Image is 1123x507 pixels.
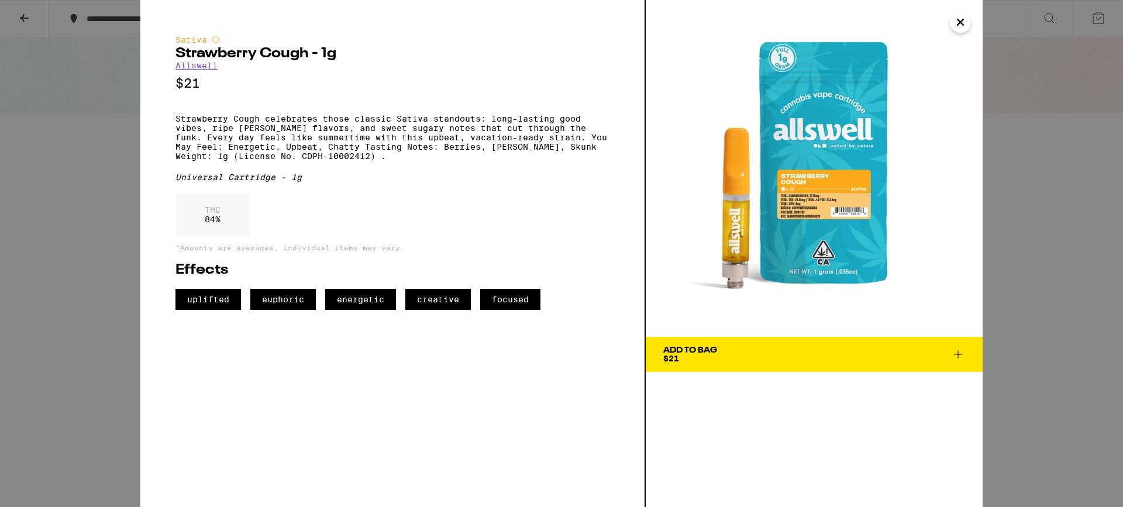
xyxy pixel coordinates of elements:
span: uplifted [175,289,241,310]
div: Add To Bag [663,346,717,354]
h2: Strawberry Cough - 1g [175,47,609,61]
div: Sativa [175,35,609,44]
span: energetic [325,289,396,310]
img: sativaColor.svg [211,35,221,44]
button: Close [950,12,971,33]
span: creative [405,289,471,310]
button: Add To Bag$21 [646,337,983,372]
p: $21 [175,76,609,91]
span: Hi. Need any help? [7,8,84,18]
p: THC [205,205,221,215]
div: 84 % [175,194,250,236]
span: focused [480,289,540,310]
a: Allswell [175,61,218,70]
p: Strawberry Cough celebrates those classic Sativa standouts: long-lasting good vibes, ripe [PERSON... [175,114,609,161]
div: Universal Cartridge - 1g [175,173,609,182]
h2: Effects [175,263,609,277]
span: euphoric [250,289,316,310]
p: *Amounts are averages, individual items may vary. [175,244,609,251]
span: $21 [663,354,679,363]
